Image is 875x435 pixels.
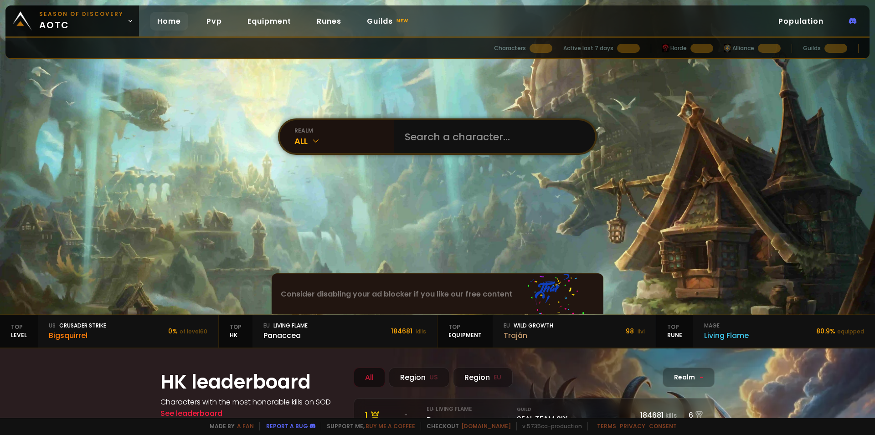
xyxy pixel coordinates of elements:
div: 0 % [168,327,207,336]
small: eu · Living Flame [427,405,472,413]
a: Consent [649,422,677,430]
div: Horde [662,44,687,52]
span: Top [448,323,482,331]
a: See leaderboard [160,408,222,419]
small: Season of Discovery [39,10,124,18]
img: horde [724,44,731,52]
div: Consider disabling your ad blocker if you like our free content [272,274,603,314]
span: Support me, [321,422,415,430]
small: equipped [837,328,864,335]
small: ilvl [638,328,645,335]
a: a fan [237,422,254,430]
div: realm [294,127,394,135]
div: 98 [626,327,645,336]
div: Region [389,368,449,387]
a: Terms [597,422,616,430]
h4: Characters with the most honorable kills on SOD [160,396,343,408]
div: Rune [656,315,693,348]
input: Search a character... [399,120,584,153]
div: Living Flame [263,322,308,330]
div: Crusader Strike [49,322,106,330]
span: - [404,411,407,419]
span: aotc [39,10,124,32]
a: Buy me a coffee [365,422,415,430]
div: 184681 [391,327,426,336]
a: Runes [309,12,349,31]
div: Trajân [504,330,553,341]
a: Privacy [620,422,645,430]
a: Season of Discoveryaotc [5,5,139,36]
a: Pvp [199,12,229,31]
a: TopHKeuLiving FlamePanaccea184681 kills [219,315,437,348]
small: US [429,373,438,382]
span: - [700,373,703,382]
div: 80.9 % [816,327,864,336]
img: horde [662,44,669,52]
a: Population [771,12,831,31]
div: All [294,135,394,147]
span: eu [504,322,510,330]
div: equipment [437,315,493,348]
span: mage [704,322,720,330]
a: Equipment [240,12,299,31]
small: kills [665,411,677,420]
a: Home [150,12,188,31]
div: Alliance [724,44,754,52]
span: us [49,322,56,330]
span: Checkout [421,422,511,430]
span: v. 5735ca - production [516,422,582,430]
small: Guild [517,406,635,413]
div: Wild Growth [504,322,553,330]
div: Characters [494,44,526,52]
small: EU [494,373,501,382]
div: All [354,368,385,387]
div: Living Flame [704,330,749,341]
div: Active last 7 days [563,44,613,52]
h1: HK leaderboard [160,368,343,396]
span: eu [263,322,270,330]
a: Report a bug [266,422,308,430]
small: new [395,15,410,26]
span: 184681 [640,410,664,420]
div: Panaccea [427,414,511,426]
div: 6 [679,409,703,421]
a: TopRunemageLiving Flame80.9%equipped [656,315,875,348]
span: Top [667,323,682,331]
small: kills [416,328,426,335]
div: Region [453,368,513,387]
span: Top [11,323,27,331]
small: of level 60 [180,328,207,335]
a: 1 -eu· Living FlamePanaccea GuildSEAL TEAM SIX184681kills6 [354,398,715,432]
span: Made by [204,422,254,430]
div: Panaccea [263,330,308,341]
a: [DOMAIN_NAME] [461,422,511,430]
div: Guilds [803,44,821,52]
a: Guildsnew [360,12,417,31]
div: SEAL TEAM SIX [517,406,635,425]
span: Top [230,323,242,331]
div: Bigsquirrel [49,330,106,341]
div: HK [219,315,252,348]
div: Realm [663,368,715,387]
a: TopequipmenteuWild GrowthTrajân98 ilvl [437,315,656,348]
div: 1 [365,409,399,421]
